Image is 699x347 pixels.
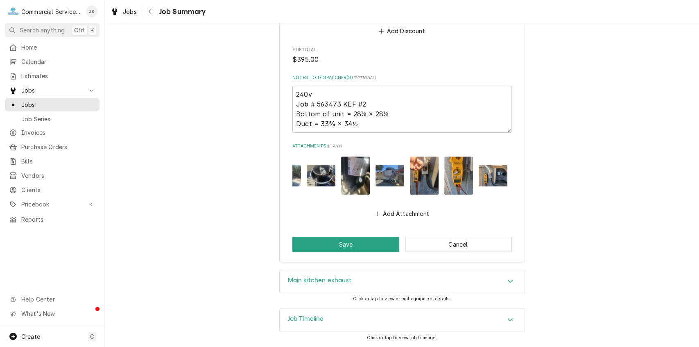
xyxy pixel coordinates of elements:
[292,47,511,64] div: Subtotal
[292,55,511,65] span: Subtotal
[5,69,100,83] a: Estimates
[292,47,511,53] span: Subtotal
[21,43,95,52] span: Home
[123,7,137,16] span: Jobs
[5,23,100,37] button: Search anythingCtrlK
[107,5,140,18] a: Jobs
[292,237,511,252] div: Button Group Row
[288,277,351,284] h3: Main kitchen exhaust
[21,157,95,166] span: Bills
[378,25,426,37] button: Add Discount
[21,143,95,151] span: Purchase Orders
[21,171,95,180] span: Vendors
[86,6,97,17] div: JK
[326,144,342,148] span: ( if any )
[21,200,83,209] span: Pricebook
[288,315,324,323] h3: Job Timeline
[5,126,100,139] a: Invoices
[5,55,100,68] a: Calendar
[21,7,81,16] div: Commercial Service Co.
[279,308,525,332] div: Job Timeline
[21,295,95,304] span: Help Center
[280,308,525,331] button: Accordion Details Expand Trigger
[292,75,511,133] div: Notes to Dispatcher(s)
[74,26,85,34] span: Ctrl
[5,98,100,111] a: Jobs
[5,140,100,154] a: Purchase Orders
[353,75,376,80] span: ( optional )
[7,6,19,17] div: C
[292,237,511,252] div: Button Group
[21,186,95,194] span: Clients
[405,237,512,252] button: Cancel
[5,183,100,197] a: Clients
[292,143,511,150] label: Attachments
[292,86,511,133] textarea: 240v Job # 563473 KEF #2 Bottom of unit = 28⅛ × 28⅛ Duct = 33⅝ × 34½
[21,72,95,80] span: Estimates
[21,86,83,95] span: Jobs
[5,213,100,226] a: Reports
[410,156,439,195] img: 88VDX21QE67RMuCWq1tc
[21,333,40,340] span: Create
[292,56,319,64] span: $395.00
[21,100,95,109] span: Jobs
[5,41,100,54] a: Home
[5,197,100,211] a: Go to Pricebook
[5,169,100,182] a: Vendors
[292,237,399,252] button: Save
[21,309,95,318] span: What's New
[280,270,525,293] button: Accordion Details Expand Trigger
[341,156,370,195] img: dAmDaMR9WPvrwubx2GAw
[5,307,100,320] a: Go to What's New
[5,154,100,168] a: Bills
[5,84,100,97] a: Go to Jobs
[21,128,95,137] span: Invoices
[21,215,95,224] span: Reports
[353,296,451,302] span: Click or tap to view or edit equipment details.
[280,270,525,293] div: Accordion Header
[21,115,95,123] span: Job Series
[21,57,95,66] span: Calendar
[279,270,525,293] div: Main kitchen exhaust
[479,165,507,186] img: nfvk9iegSYfXSEC1AGfg
[444,156,473,195] img: AZKjpi30RAOMtTw5BbqB
[292,143,511,220] div: Attachments
[20,26,65,34] span: Search anything
[307,165,335,186] img: ofSn9p15SefWNE28SsO5
[5,293,100,306] a: Go to Help Center
[90,26,94,34] span: K
[5,112,100,126] a: Job Series
[7,6,19,17] div: Commercial Service Co.'s Avatar
[373,208,431,220] button: Add Attachment
[86,6,97,17] div: John Key's Avatar
[280,308,525,331] div: Accordion Header
[90,332,94,341] span: C
[376,165,404,186] img: mOlhWUz8Qn6Kdvf1KO0D
[157,6,206,17] span: Job Summary
[367,335,437,340] span: Click or tap to view job timeline.
[144,5,157,18] button: Navigate back
[292,75,511,81] label: Notes to Dispatcher(s)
